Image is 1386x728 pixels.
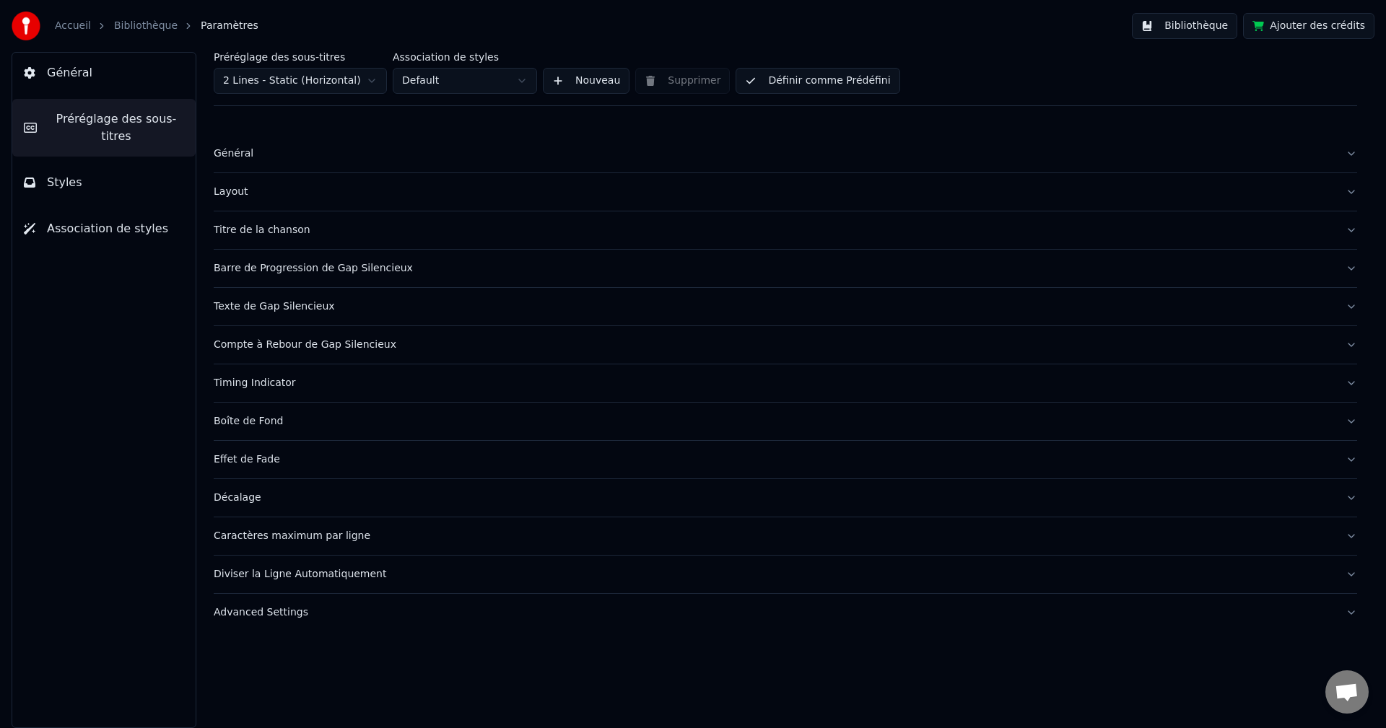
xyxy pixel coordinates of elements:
button: Association de styles [12,209,196,249]
div: Décalage [214,491,1334,505]
img: youka [12,12,40,40]
button: Advanced Settings [214,594,1357,631]
label: Association de styles [393,52,537,62]
button: Définir comme Prédéfini [736,68,899,94]
button: Barre de Progression de Gap Silencieux [214,250,1357,287]
button: Effet de Fade [214,441,1357,478]
div: Effet de Fade [214,452,1334,467]
div: Texte de Gap Silencieux [214,299,1334,314]
div: Compte à Rebour de Gap Silencieux [214,338,1334,352]
div: Général [214,146,1334,161]
div: Timing Indicator [214,376,1334,390]
div: Barre de Progression de Gap Silencieux [214,261,1334,276]
div: Layout [214,185,1334,199]
nav: breadcrumb [55,19,258,33]
label: Préréglage des sous-titres [214,52,387,62]
span: Styles [47,174,82,191]
div: Advanced Settings [214,605,1334,620]
button: Compte à Rebour de Gap Silencieux [214,326,1357,364]
button: Général [12,53,196,93]
span: Général [47,64,92,82]
div: Boîte de Fond [214,414,1334,429]
button: Préréglage des sous-titres [12,99,196,157]
button: Général [214,135,1357,172]
a: Bibliothèque [114,19,178,33]
div: Caractères maximum par ligne [214,529,1334,543]
span: Préréglage des sous-titres [48,110,184,145]
button: Layout [214,173,1357,211]
span: Association de styles [47,220,168,237]
button: Décalage [214,479,1357,517]
button: Timing Indicator [214,364,1357,402]
button: Titre de la chanson [214,211,1357,249]
button: Texte de Gap Silencieux [214,288,1357,325]
div: Ouvrir le chat [1325,670,1369,714]
div: Diviser la Ligne Automatiquement [214,567,1334,582]
button: Bibliothèque [1132,13,1237,39]
a: Accueil [55,19,91,33]
button: Boîte de Fond [214,403,1357,440]
div: Titre de la chanson [214,223,1334,237]
button: Nouveau [543,68,629,94]
button: Styles [12,162,196,203]
button: Diviser la Ligne Automatiquement [214,556,1357,593]
button: Ajouter des crédits [1243,13,1374,39]
span: Paramètres [201,19,258,33]
button: Caractères maximum par ligne [214,517,1357,555]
